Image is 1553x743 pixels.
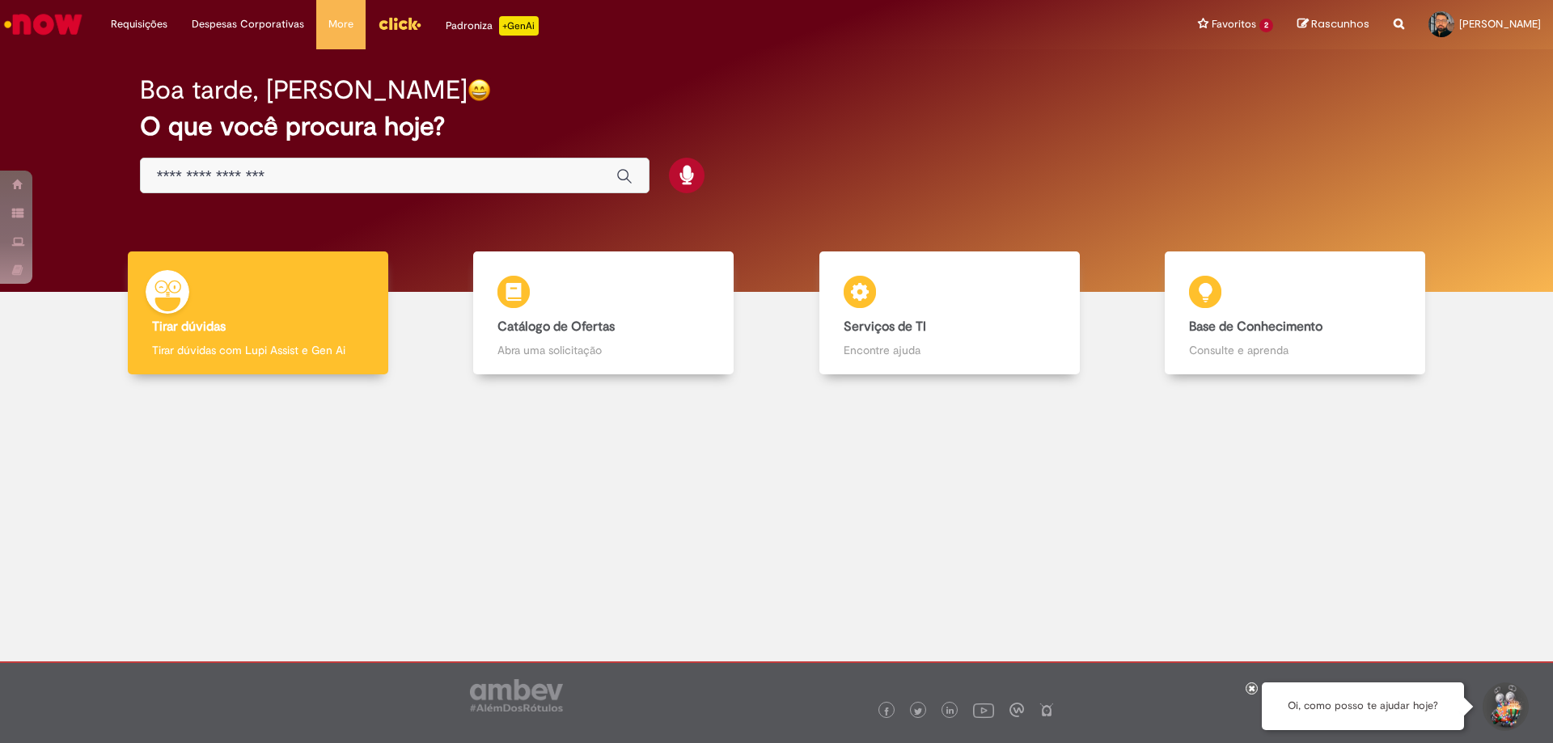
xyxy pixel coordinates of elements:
p: Tirar dúvidas com Lupi Assist e Gen Ai [152,342,364,358]
h2: Boa tarde, [PERSON_NAME] [140,76,468,104]
button: Iniciar Conversa de Suporte [1480,682,1529,731]
a: Tirar dúvidas Tirar dúvidas com Lupi Assist e Gen Ai [85,251,431,375]
span: 2 [1259,19,1273,32]
span: More [328,16,353,32]
p: Encontre ajuda [844,342,1056,358]
p: Abra uma solicitação [497,342,709,358]
img: ServiceNow [2,8,85,40]
div: Oi, como posso te ajudar hoje? [1262,682,1464,730]
span: [PERSON_NAME] [1459,17,1541,31]
img: logo_footer_linkedin.png [946,707,954,716]
b: Catálogo de Ofertas [497,319,615,335]
span: Rascunhos [1311,16,1369,32]
img: logo_footer_facebook.png [882,707,891,716]
p: Consulte e aprenda [1189,342,1401,358]
img: click_logo_yellow_360x200.png [378,11,421,36]
b: Base de Conhecimento [1189,319,1322,335]
b: Serviços de TI [844,319,926,335]
img: logo_footer_workplace.png [1009,703,1024,717]
img: logo_footer_ambev_rotulo_gray.png [470,679,563,711]
h2: O que você procura hoje? [140,112,1414,141]
span: Requisições [111,16,167,32]
b: Tirar dúvidas [152,319,226,335]
a: Serviços de TI Encontre ajuda [776,251,1123,375]
img: logo_footer_youtube.png [973,699,994,720]
a: Base de Conhecimento Consulte e aprenda [1123,251,1469,375]
span: Despesas Corporativas [192,16,304,32]
a: Catálogo de Ofertas Abra uma solicitação [431,251,777,375]
span: Favoritos [1212,16,1256,32]
img: happy-face.png [468,78,491,102]
a: Rascunhos [1297,17,1369,32]
div: Padroniza [446,16,539,36]
img: logo_footer_naosei.png [1039,703,1054,717]
img: logo_footer_twitter.png [914,707,922,716]
p: +GenAi [499,16,539,36]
